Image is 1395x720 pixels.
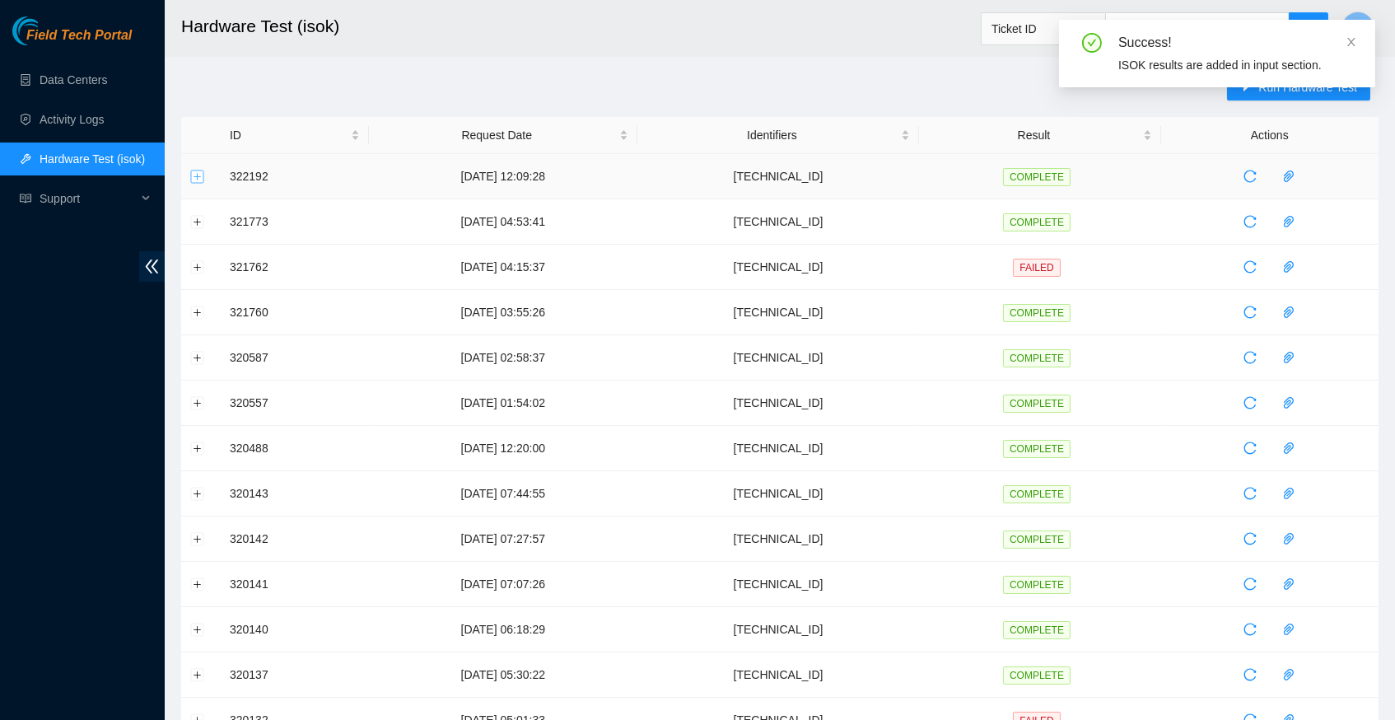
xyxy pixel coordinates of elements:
[369,426,637,471] td: [DATE] 12:20:00
[637,607,920,652] td: [TECHNICAL_ID]
[191,668,204,681] button: Expand row
[1276,344,1302,371] button: paper-clip
[191,623,204,636] button: Expand row
[221,517,369,562] td: 320142
[221,154,369,199] td: 322192
[1276,260,1301,274] span: paper-clip
[191,577,204,591] button: Expand row
[1082,33,1102,53] span: check-circle
[1237,163,1263,189] button: reload
[1003,395,1071,413] span: COMPLETE
[221,471,369,517] td: 320143
[221,199,369,245] td: 321773
[1276,577,1301,591] span: paper-clip
[1276,163,1302,189] button: paper-clip
[221,562,369,607] td: 320141
[1276,487,1301,500] span: paper-clip
[637,335,920,381] td: [TECHNICAL_ID]
[26,28,132,44] span: Field Tech Portal
[637,471,920,517] td: [TECHNICAL_ID]
[1161,117,1379,154] th: Actions
[1237,480,1263,507] button: reload
[1341,12,1374,44] button: J
[1276,254,1302,280] button: paper-clip
[1276,532,1301,545] span: paper-clip
[1276,299,1302,325] button: paper-clip
[1237,344,1263,371] button: reload
[221,290,369,335] td: 321760
[369,517,637,562] td: [DATE] 07:27:57
[1013,259,1060,277] span: FAILED
[191,442,204,455] button: Expand row
[637,381,920,426] td: [TECHNICAL_ID]
[1003,168,1071,186] span: COMPLETE
[369,471,637,517] td: [DATE] 07:44:55
[369,562,637,607] td: [DATE] 07:07:26
[369,652,637,698] td: [DATE] 05:30:22
[1237,299,1263,325] button: reload
[1346,36,1357,48] span: close
[12,30,132,51] a: Akamai TechnologiesField Tech Portal
[1238,215,1262,228] span: reload
[1003,349,1071,367] span: COMPLETE
[1238,442,1262,455] span: reload
[1238,668,1262,681] span: reload
[1238,351,1262,364] span: reload
[1276,396,1301,409] span: paper-clip
[1003,531,1071,549] span: COMPLETE
[1237,526,1263,552] button: reload
[1118,33,1355,53] div: Success!
[1237,208,1263,235] button: reload
[191,487,204,500] button: Expand row
[1276,435,1302,461] button: paper-clip
[221,381,369,426] td: 320557
[1237,390,1263,416] button: reload
[1276,442,1301,455] span: paper-clip
[1237,571,1263,597] button: reload
[40,152,145,166] a: Hardware Test (isok)
[1237,254,1263,280] button: reload
[1003,666,1071,685] span: COMPLETE
[191,306,204,319] button: Expand row
[12,16,83,45] img: Akamai Technologies
[1276,526,1302,552] button: paper-clip
[369,154,637,199] td: [DATE] 12:09:28
[191,396,204,409] button: Expand row
[1003,485,1071,503] span: COMPLETE
[191,170,204,183] button: Expand row
[1237,435,1263,461] button: reload
[369,607,637,652] td: [DATE] 06:18:29
[139,251,165,282] span: double-left
[1276,616,1302,643] button: paper-clip
[221,335,369,381] td: 320587
[369,199,637,245] td: [DATE] 04:53:41
[1237,616,1263,643] button: reload
[40,113,105,126] a: Activity Logs
[1003,576,1071,594] span: COMPLETE
[1237,662,1263,688] button: reload
[1238,487,1262,500] span: reload
[369,290,637,335] td: [DATE] 03:55:26
[1276,662,1302,688] button: paper-clip
[1003,621,1071,639] span: COMPLETE
[221,607,369,652] td: 320140
[369,245,637,290] td: [DATE] 04:15:37
[191,351,204,364] button: Expand row
[1238,396,1262,409] span: reload
[637,517,920,562] td: [TECHNICAL_ID]
[1276,351,1301,364] span: paper-clip
[1238,260,1262,274] span: reload
[1355,18,1361,39] span: J
[221,426,369,471] td: 320488
[191,260,204,274] button: Expand row
[191,215,204,228] button: Expand row
[1276,306,1301,319] span: paper-clip
[1276,170,1301,183] span: paper-clip
[1276,208,1302,235] button: paper-clip
[637,154,920,199] td: [TECHNICAL_ID]
[221,652,369,698] td: 320137
[1276,571,1302,597] button: paper-clip
[1289,12,1328,45] button: search
[1238,532,1262,545] span: reload
[20,193,31,204] span: read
